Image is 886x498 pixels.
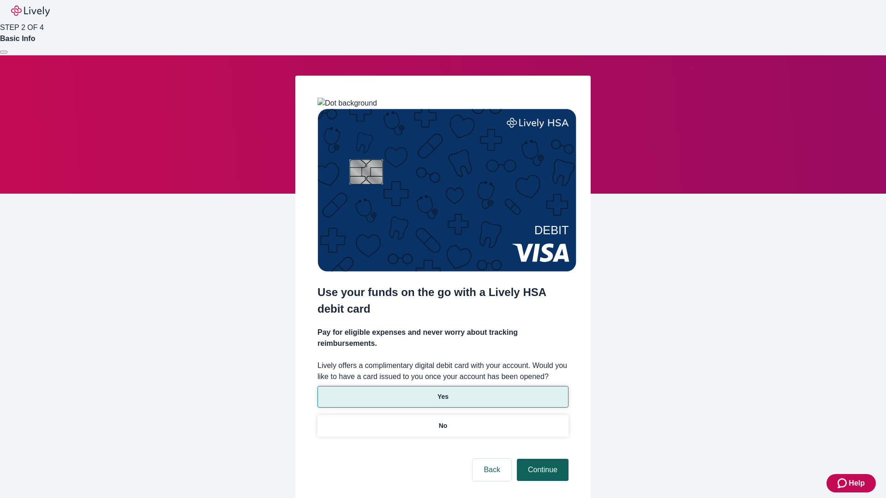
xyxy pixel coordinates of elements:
[849,478,865,489] span: Help
[437,392,449,402] p: Yes
[439,421,448,431] p: No
[317,386,569,408] button: Yes
[317,98,377,109] img: Dot background
[838,478,849,489] svg: Zendesk support icon
[317,360,569,382] label: Lively offers a complimentary digital debit card with your account. Would you like to have a card...
[826,474,876,492] button: Zendesk support iconHelp
[473,459,511,481] button: Back
[317,415,569,437] button: No
[517,459,569,481] button: Continue
[317,109,576,272] img: Debit card
[11,6,50,17] img: Lively
[317,327,569,349] h4: Pay for eligible expenses and never worry about tracking reimbursements.
[317,284,569,317] h2: Use your funds on the go with a Lively HSA debit card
